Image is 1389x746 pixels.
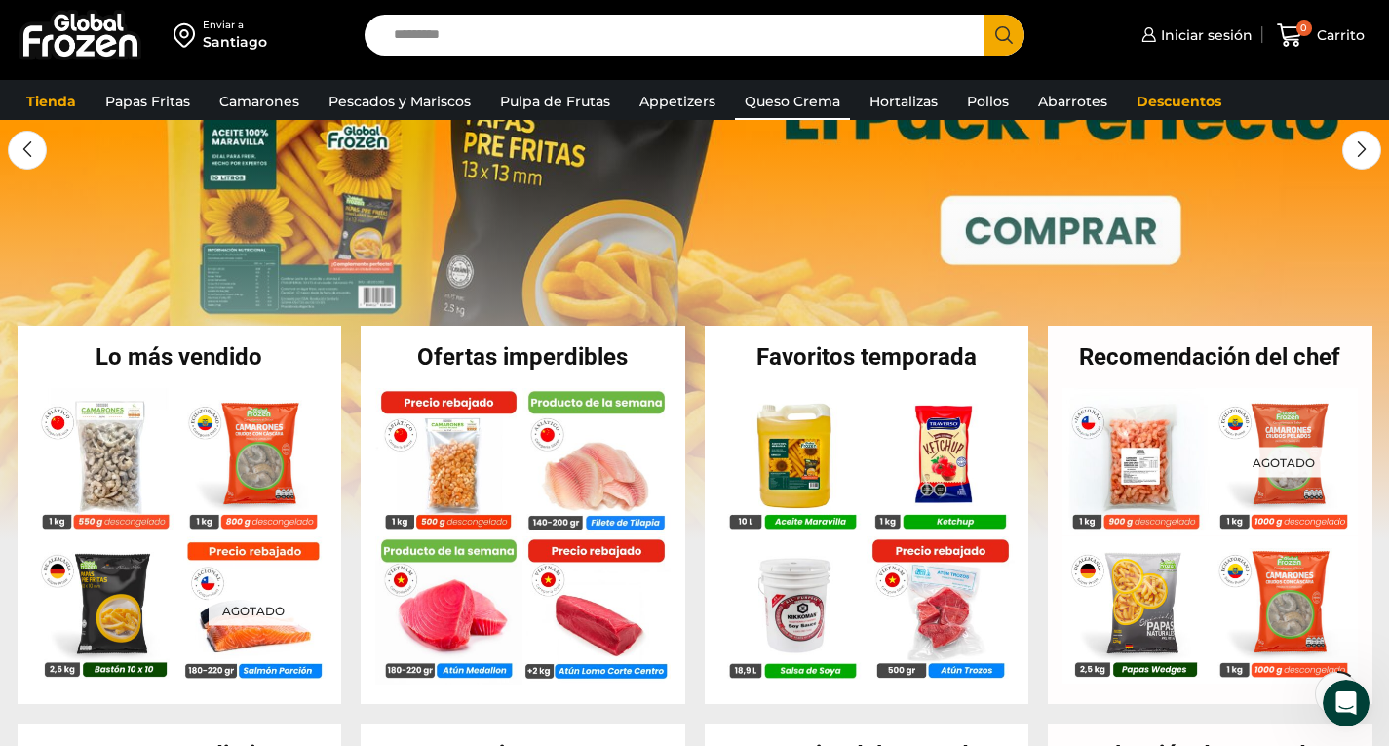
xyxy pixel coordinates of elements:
span: Carrito [1312,25,1365,45]
a: Papas Fritas [96,83,200,120]
a: Camarones [210,83,309,120]
h2: Favoritos temporada [705,345,1029,369]
div: Santiago [203,32,267,52]
a: Descuentos [1127,83,1231,120]
p: Agotado [208,596,297,626]
a: Hortalizas [860,83,947,120]
a: Tienda [17,83,86,120]
h2: Recomendación del chef [1048,345,1372,369]
div: Next slide [1342,131,1381,170]
a: 0 Carrito [1272,13,1370,59]
span: Iniciar sesión [1156,25,1253,45]
img: address-field-icon.svg [174,19,203,52]
a: Queso Crema [735,83,850,120]
div: Previous slide [8,131,47,170]
a: Pulpa de Frutas [490,83,620,120]
a: Iniciar sesión [1137,16,1253,55]
iframe: Intercom live chat [1323,680,1370,726]
h2: Lo más vendido [18,345,342,369]
button: Search button [984,15,1024,56]
div: Enviar a [203,19,267,32]
h2: Ofertas imperdibles [361,345,685,369]
span: 0 [1296,20,1312,36]
a: Pollos [957,83,1019,120]
a: Abarrotes [1028,83,1117,120]
p: Agotado [1239,447,1329,477]
a: Pescados y Mariscos [319,83,481,120]
a: Appetizers [630,83,725,120]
